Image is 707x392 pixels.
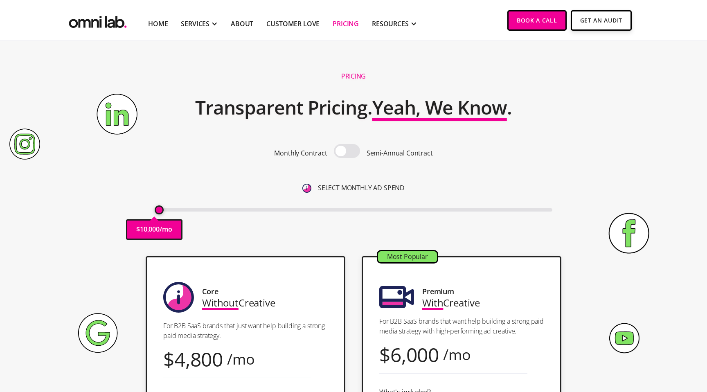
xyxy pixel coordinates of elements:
[507,10,567,31] a: Book a Call
[67,10,128,30] img: Omni Lab: B2B SaaS Demand Generation Agency
[163,321,328,340] p: For B2B SaaS brands that just want help building a strong paid media strategy.
[443,349,471,360] div: /mo
[341,72,366,81] h1: Pricing
[333,19,359,29] a: Pricing
[148,19,168,29] a: Home
[67,10,128,30] a: home
[227,354,255,365] div: /mo
[231,19,253,29] a: About
[136,224,140,235] p: $
[163,354,174,365] div: $
[140,224,160,235] p: 10,000
[390,349,439,360] div: 6,000
[181,19,209,29] div: SERVICES
[372,19,409,29] div: RESOURCES
[379,349,390,360] div: $
[379,316,544,336] p: For B2B SaaS brands that want help building a strong paid media strategy with high-performing ad ...
[422,286,454,297] div: Premium
[422,297,480,308] div: Creative
[195,91,512,124] h2: Transparent Pricing. .
[666,353,707,392] iframe: Chat Widget
[318,182,405,194] p: SELECT MONTHLY AD SPEND
[174,354,223,365] div: 4,800
[422,296,443,309] span: With
[571,10,632,31] a: Get An Audit
[160,224,172,235] p: /mo
[367,148,433,159] p: Semi-Annual Contract
[202,297,275,308] div: Creative
[202,296,239,309] span: Without
[266,19,320,29] a: Customer Love
[378,251,437,262] div: Most Popular
[372,95,507,120] span: Yeah, We Know
[274,148,327,159] p: Monthly Contract
[302,184,311,193] img: 6410812402e99d19b372aa32_omni-nav-info.svg
[202,286,218,297] div: Core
